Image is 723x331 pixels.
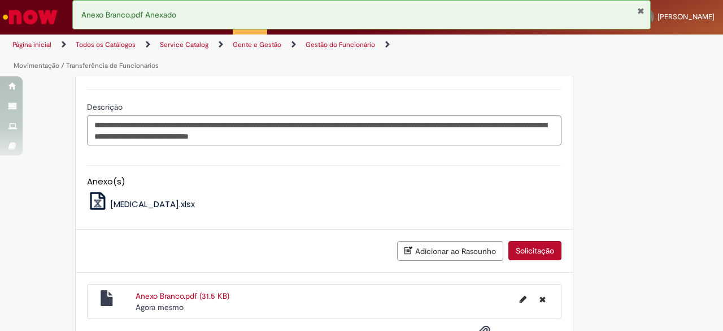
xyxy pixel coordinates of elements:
button: Excluir Anexo Branco.pdf [533,290,552,308]
span: Anexo Branco.pdf Anexado [81,10,176,20]
button: Fechar Notificação [637,6,644,15]
button: Adicionar ao Rascunho [397,241,503,261]
textarea: Descrição [87,115,561,145]
span: [PERSON_NAME] [657,12,715,22]
a: Anexo Branco.pdf (31.5 KB) [136,291,229,301]
a: [MEDICAL_DATA].xlsx [87,198,195,210]
button: Solicitação [508,241,561,260]
span: [MEDICAL_DATA].xlsx [110,198,195,210]
a: Gente e Gestão [233,40,281,49]
a: Gestão do Funcionário [306,40,375,49]
ul: Trilhas de página [8,35,473,76]
span: Descrição [87,102,125,112]
a: Service Catalog [160,40,208,49]
button: Editar nome de arquivo Anexo Branco.pdf [513,290,533,308]
a: Página inicial [12,40,51,49]
img: ServiceNow [1,6,59,28]
a: Todos os Catálogos [76,40,136,49]
time: 01/10/2025 15:02:32 [136,302,184,312]
h5: Anexo(s) [87,177,561,187]
a: Movimentação / Transferência de Funcionários [14,61,159,70]
span: Agora mesmo [136,302,184,312]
